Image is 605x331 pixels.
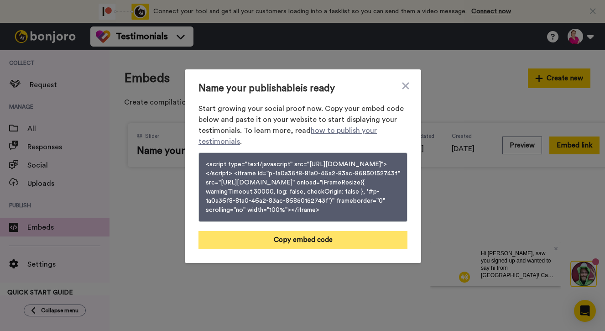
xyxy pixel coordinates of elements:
span: Hi [PERSON_NAME], saw you signed up and wanted to say hi from [GEOGRAPHIC_DATA]! Can't wait to he... [51,8,124,95]
img: 3183ab3e-59ed-45f6-af1c-10226f767056-1659068401.jpg [1,2,26,26]
span: Start growing your social proof now. Copy your embed code below and paste it on your website to s... [198,103,407,147]
button: Copy embed code [198,231,407,249]
a: how to publish your testimonials [198,127,377,145]
img: mute-white.svg [29,29,40,40]
span: Name your publishable is ready [198,83,407,94]
button: <script type="text/javascript" src="[URL][DOMAIN_NAME]"></script> <iframe id="p-1a0a36f8-81a0-46a... [198,152,407,222]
